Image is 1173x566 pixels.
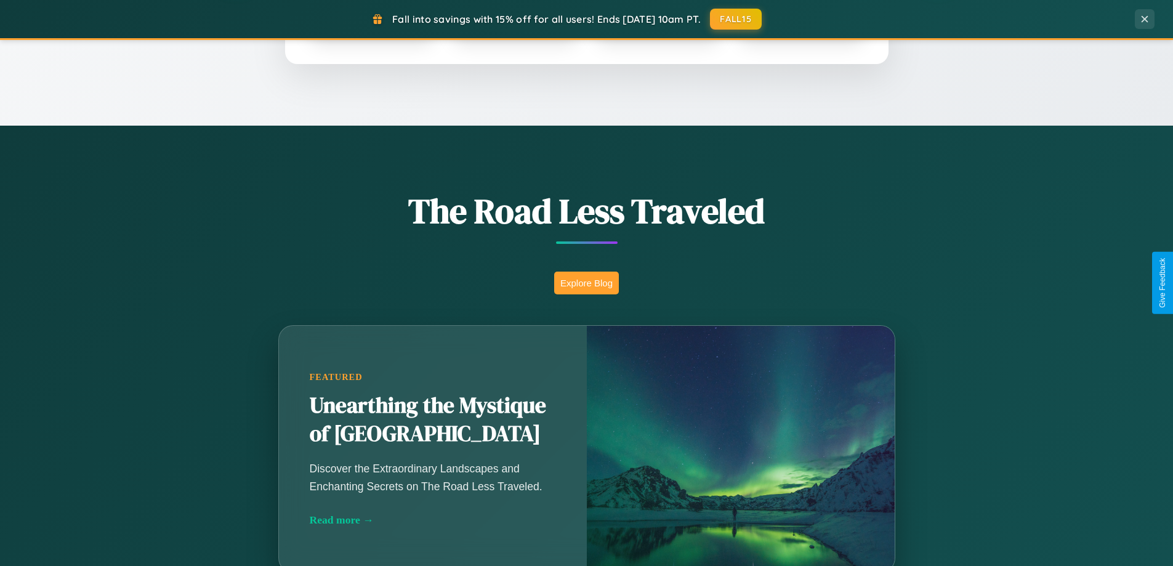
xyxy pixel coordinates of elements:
div: Give Feedback [1158,258,1167,308]
p: Discover the Extraordinary Landscapes and Enchanting Secrets on The Road Less Traveled. [310,460,556,495]
h1: The Road Less Traveled [217,187,956,235]
span: Fall into savings with 15% off for all users! Ends [DATE] 10am PT. [392,13,701,25]
div: Read more → [310,514,556,527]
h2: Unearthing the Mystique of [GEOGRAPHIC_DATA] [310,392,556,448]
div: Featured [310,372,556,382]
button: Explore Blog [554,272,619,294]
button: FALL15 [710,9,762,30]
